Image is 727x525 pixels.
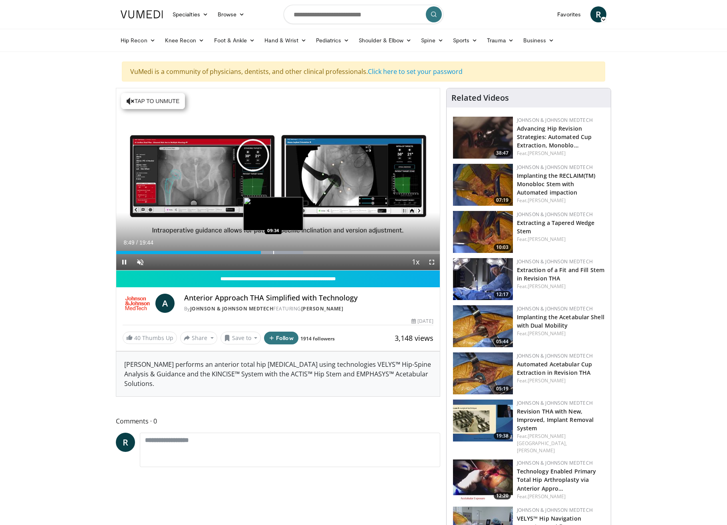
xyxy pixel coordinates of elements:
[168,6,213,22] a: Specialties
[494,291,511,298] span: 12:17
[453,459,513,501] a: 12:20
[517,400,593,406] a: Johnson & Johnson MedTech
[517,219,595,235] a: Extracting a Tapered Wedge Stem
[122,62,605,82] div: VuMedi is a community of physicians, dentists, and other clinical professionals.
[311,32,354,48] a: Pediatrics
[494,492,511,499] span: 12:20
[482,32,518,48] a: Trauma
[517,266,604,282] a: Extraction of a Fit and Fill Stem in Revision THA
[517,330,604,337] div: Feat.
[408,254,424,270] button: Playback Rate
[517,313,604,329] a: Implanting the Acetabular Shell with Dual Mobility
[517,467,596,492] a: Technology Enabled Primary Total Hip Arthroplasty via Anterior Appro…
[517,211,593,218] a: Johnson & Johnson MedTech
[494,244,511,251] span: 10:03
[123,239,134,246] span: 8:49
[517,258,593,265] a: Johnson & Johnson MedTech
[528,197,566,204] a: [PERSON_NAME]
[395,333,433,343] span: 3,148 views
[528,377,566,384] a: [PERSON_NAME]
[155,294,175,313] a: A
[517,507,593,513] a: Johnson & Johnson MedTech
[301,305,344,312] a: [PERSON_NAME]
[453,459,513,501] img: ca0d5772-d6f0-440f-9d9c-544dbf2110f6.150x105_q85_crop-smart_upscale.jpg
[552,6,586,22] a: Favorites
[451,93,509,103] h4: Related Videos
[453,211,513,253] a: 10:03
[517,447,555,454] a: [PERSON_NAME]
[116,352,440,396] div: [PERSON_NAME] performs an anterior total hip [MEDICAL_DATA] using technologies VELYS™ Hip-Spine A...
[517,459,593,466] a: Johnson & Johnson MedTech
[260,32,311,48] a: Hand & Wrist
[160,32,209,48] a: Knee Recon
[136,239,138,246] span: /
[517,172,596,196] a: Implanting the RECLAIM(TM) Monobloc Stem with Automated impaction
[494,338,511,345] span: 05:44
[494,149,511,157] span: 38:47
[494,385,511,392] span: 05:19
[180,332,217,344] button: Share
[517,433,567,447] a: [PERSON_NAME][GEOGRAPHIC_DATA],
[300,335,335,342] a: 1914 followers
[517,360,592,376] a: Automated Acetabular Cup Extraction in Revision THA
[213,6,250,22] a: Browse
[448,32,483,48] a: Sports
[528,330,566,337] a: [PERSON_NAME]
[517,236,604,243] div: Feat.
[453,258,513,300] a: 12:17
[209,32,260,48] a: Foot & Ankle
[517,493,604,500] div: Feat.
[411,318,433,325] div: [DATE]
[453,164,513,206] img: ffc33e66-92ed-4f11-95c4-0a160745ec3c.150x105_q85_crop-smart_upscale.jpg
[416,32,448,48] a: Spine
[494,197,511,204] span: 07:19
[453,117,513,159] a: 38:47
[517,164,593,171] a: Johnson & Johnson MedTech
[134,334,141,342] span: 40
[453,400,513,441] a: 19:38
[116,416,440,426] span: Comments 0
[453,117,513,159] img: 9f1a5b5d-2ba5-4c40-8e0c-30b4b8951080.150x105_q85_crop-smart_upscale.jpg
[494,432,511,439] span: 19:38
[528,236,566,243] a: [PERSON_NAME]
[453,258,513,300] img: 82aed312-2a25-4631-ae62-904ce62d2708.150x105_q85_crop-smart_upscale.jpg
[517,433,604,454] div: Feat.
[284,5,443,24] input: Search topics, interventions
[243,197,303,231] img: image.jpeg
[517,352,593,359] a: Johnson & Johnson MedTech
[354,32,416,48] a: Shoulder & Elbow
[453,352,513,394] a: 05:19
[190,305,274,312] a: Johnson & Johnson MedTech
[116,254,132,270] button: Pause
[528,283,566,290] a: [PERSON_NAME]
[184,294,433,302] h4: Anterior Approach THA Simplified with Technology
[453,352,513,394] img: d5b2f4bf-f70e-4130-8279-26f7233142ac.150x105_q85_crop-smart_upscale.jpg
[518,32,559,48] a: Business
[116,251,440,254] div: Progress Bar
[116,433,135,452] a: R
[264,332,298,344] button: Follow
[517,408,594,432] a: Revision THA with New, Improved, Implant Removal System
[220,332,261,344] button: Save to
[453,400,513,441] img: 9517a7b7-3955-4e04-bf19-7ba39c1d30c4.150x105_q85_crop-smart_upscale.jpg
[116,32,160,48] a: Hip Recon
[517,377,604,384] div: Feat.
[453,211,513,253] img: 0b84e8e2-d493-4aee-915d-8b4f424ca292.150x105_q85_crop-smart_upscale.jpg
[424,254,440,270] button: Fullscreen
[121,10,163,18] img: VuMedi Logo
[116,88,440,270] video-js: Video Player
[517,125,592,149] a: Advancing Hip Revision Strategies: Automated Cup Extraction, Monoblo…
[528,493,566,500] a: [PERSON_NAME]
[121,93,185,109] button: Tap to unmute
[123,332,177,344] a: 40 Thumbs Up
[139,239,153,246] span: 19:44
[453,164,513,206] a: 07:19
[517,197,604,204] div: Feat.
[517,150,604,157] div: Feat.
[517,305,593,312] a: Johnson & Johnson MedTech
[453,305,513,347] a: 05:44
[132,254,148,270] button: Unmute
[123,294,152,313] img: Johnson & Johnson MedTech
[368,67,463,76] a: Click here to set your password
